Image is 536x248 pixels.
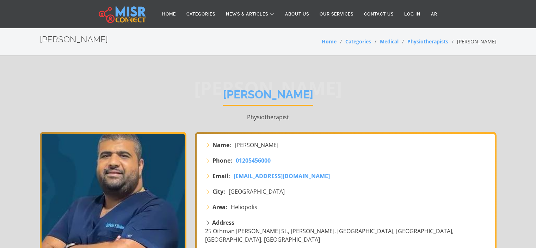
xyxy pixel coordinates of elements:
[399,7,426,21] a: Log in
[157,7,181,21] a: Home
[212,219,234,226] strong: Address
[212,187,225,196] strong: City:
[212,141,231,149] strong: Name:
[407,38,448,45] a: Physiotherapists
[345,38,371,45] a: Categories
[212,172,230,180] strong: Email:
[40,113,497,121] p: Physiotherapist
[99,5,146,23] img: main.misr_connect
[181,7,221,21] a: Categories
[212,156,232,165] strong: Phone:
[280,7,314,21] a: About Us
[205,227,454,243] span: 25 Othman [PERSON_NAME] St., [PERSON_NAME], [GEOGRAPHIC_DATA], [GEOGRAPHIC_DATA], [GEOGRAPHIC_DAT...
[212,203,227,211] strong: Area:
[322,38,337,45] a: Home
[314,7,359,21] a: Our Services
[40,35,108,45] h2: [PERSON_NAME]
[235,141,278,149] span: [PERSON_NAME]
[236,156,271,165] a: 01205456000
[223,88,313,106] h1: [PERSON_NAME]
[236,157,271,164] span: 01205456000
[359,7,399,21] a: Contact Us
[448,38,497,45] li: [PERSON_NAME]
[234,172,330,180] a: [EMAIL_ADDRESS][DOMAIN_NAME]
[229,187,285,196] span: [GEOGRAPHIC_DATA]
[231,203,257,211] span: Heliopolis
[380,38,399,45] a: Medical
[226,11,268,17] span: News & Articles
[426,7,443,21] a: AR
[221,7,280,21] a: News & Articles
